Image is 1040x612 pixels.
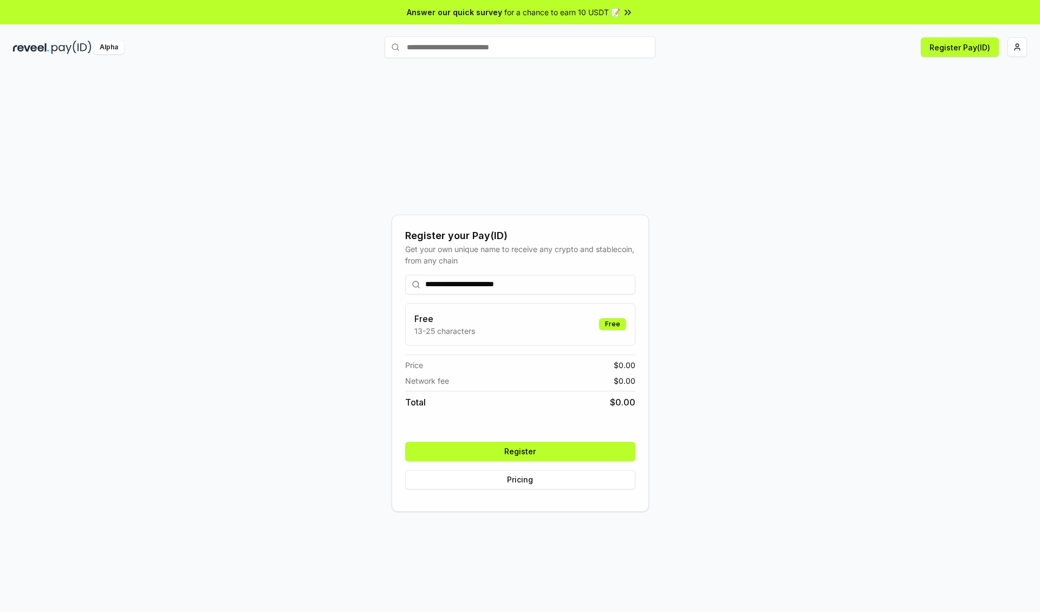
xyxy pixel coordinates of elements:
[405,359,423,371] span: Price
[405,470,635,489] button: Pricing
[13,41,49,54] img: reveel_dark
[614,359,635,371] span: $ 0.00
[51,41,92,54] img: pay_id
[921,37,999,57] button: Register Pay(ID)
[504,7,620,18] span: for a chance to earn 10 USDT 📝
[405,396,426,409] span: Total
[614,375,635,386] span: $ 0.00
[610,396,635,409] span: $ 0.00
[414,312,475,325] h3: Free
[405,442,635,461] button: Register
[405,375,449,386] span: Network fee
[414,325,475,337] p: 13-25 characters
[405,228,635,243] div: Register your Pay(ID)
[407,7,502,18] span: Answer our quick survey
[405,243,635,266] div: Get your own unique name to receive any crypto and stablecoin, from any chain
[94,41,124,54] div: Alpha
[599,318,626,330] div: Free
